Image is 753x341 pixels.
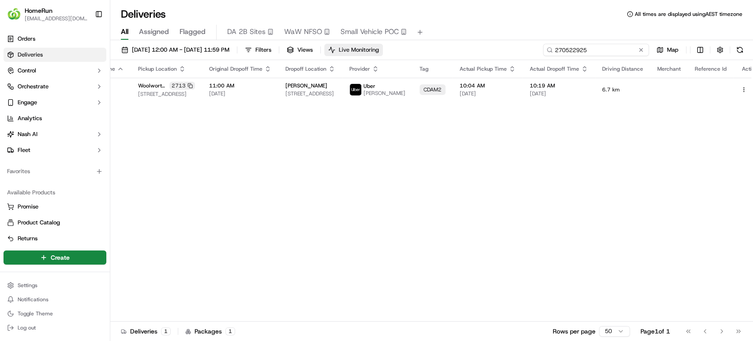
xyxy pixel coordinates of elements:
[420,65,428,72] span: Tag
[117,44,233,56] button: [DATE] 12:00 AM - [DATE] 11:59 PM
[4,231,106,246] button: Returns
[4,111,106,125] a: Analytics
[652,44,682,56] button: Map
[241,44,275,56] button: Filters
[4,164,106,178] div: Favorites
[18,51,43,59] span: Deliveries
[18,324,36,331] span: Log out
[225,327,235,335] div: 1
[4,322,106,334] button: Log out
[4,32,106,46] a: Orders
[297,46,313,54] span: Views
[18,296,49,303] span: Notifications
[602,86,643,93] span: 6.7 km
[7,7,21,21] img: HomeRun
[4,143,106,157] button: Fleet
[121,327,171,336] div: Deliveries
[285,82,327,89] span: [PERSON_NAME]
[530,65,579,72] span: Actual Dropoff Time
[139,27,169,37] span: Assigned
[121,27,128,37] span: All
[4,200,106,214] button: Promise
[121,7,166,21] h1: Deliveries
[339,46,379,54] span: Live Monitoring
[138,82,168,89] span: Woolworths Helensvale
[180,27,206,37] span: Flagged
[7,219,103,227] a: Product Catalog
[18,35,35,43] span: Orders
[4,4,91,25] button: HomeRunHomeRun[EMAIL_ADDRESS][DOMAIN_NAME]
[530,90,588,97] span: [DATE]
[4,250,106,265] button: Create
[285,65,326,72] span: Dropoff Location
[553,327,596,336] p: Rows per page
[734,44,746,56] button: Refresh
[349,65,370,72] span: Provider
[4,307,106,320] button: Toggle Theme
[341,27,399,37] span: Small Vehicle POC
[460,65,507,72] span: Actual Pickup Time
[18,99,37,106] span: Engage
[18,219,60,227] span: Product Catalog
[423,86,442,93] span: CDAM2
[4,293,106,306] button: Notifications
[657,65,681,72] span: Merchant
[18,130,37,138] span: Nash AI
[227,27,266,37] span: DA 2B Sites
[543,44,649,56] input: Type to search
[18,67,36,75] span: Control
[18,83,49,91] span: Orchestrate
[4,48,106,62] a: Deliveries
[18,235,37,242] span: Returns
[4,127,106,141] button: Nash AI
[641,327,670,336] div: Page 1 of 1
[4,216,106,230] button: Product Catalog
[350,84,361,95] img: uber-new-logo.jpeg
[138,91,195,98] span: [STREET_ADDRESS]
[25,6,52,15] button: HomeRun
[51,253,70,262] span: Create
[363,90,405,97] span: [PERSON_NAME]
[255,46,271,54] span: Filters
[7,235,103,242] a: Returns
[161,327,171,335] div: 1
[4,95,106,110] button: Engage
[169,82,195,90] div: 2713
[25,15,88,22] button: [EMAIL_ADDRESS][DOMAIN_NAME]
[602,65,643,72] span: Driving Distance
[667,46,678,54] span: Map
[185,327,235,336] div: Packages
[7,203,103,211] a: Promise
[18,282,37,289] span: Settings
[18,310,53,317] span: Toggle Theme
[209,90,271,97] span: [DATE]
[4,186,106,200] div: Available Products
[4,80,106,94] button: Orchestrate
[283,44,317,56] button: Views
[460,82,516,89] span: 10:04 AM
[530,82,588,89] span: 10:19 AM
[284,27,322,37] span: WaW NFSO
[209,82,271,89] span: 11:00 AM
[285,90,335,97] span: [STREET_ADDRESS]
[635,11,742,18] span: All times are displayed using AEST timezone
[18,114,42,122] span: Analytics
[460,90,516,97] span: [DATE]
[209,65,262,72] span: Original Dropoff Time
[18,146,30,154] span: Fleet
[4,64,106,78] button: Control
[4,279,106,292] button: Settings
[695,65,727,72] span: Reference Id
[324,44,383,56] button: Live Monitoring
[18,203,38,211] span: Promise
[132,46,229,54] span: [DATE] 12:00 AM - [DATE] 11:59 PM
[363,83,375,90] span: Uber
[138,65,177,72] span: Pickup Location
